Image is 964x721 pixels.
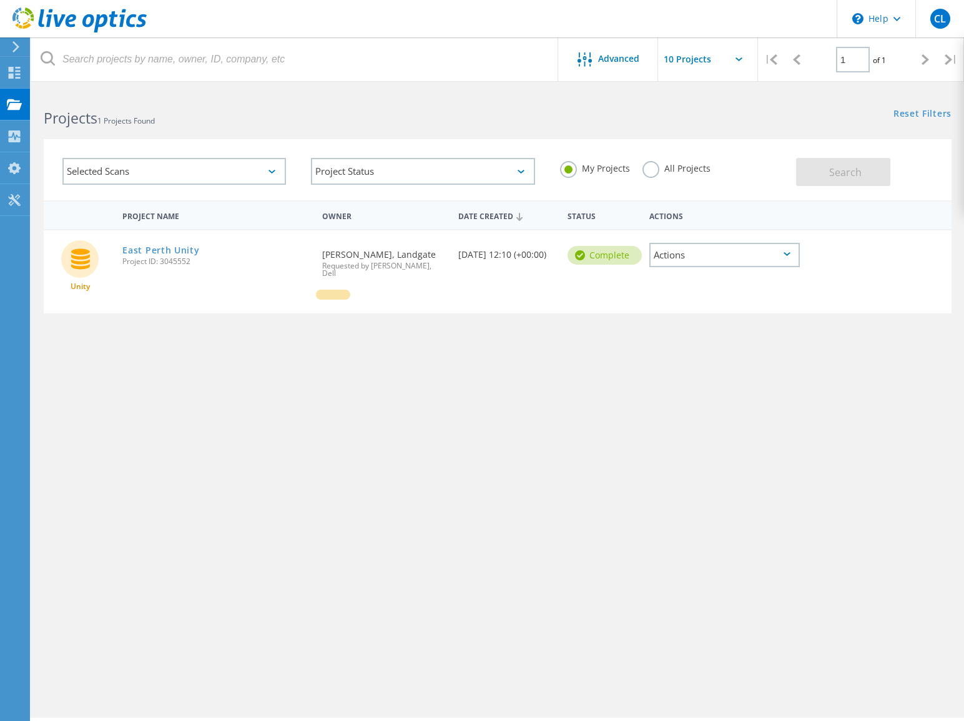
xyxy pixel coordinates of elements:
[452,204,561,227] div: Date Created
[829,165,862,179] span: Search
[452,230,561,272] div: [DATE] 12:10 (+00:00)
[122,246,199,255] a: East Perth Unity
[31,37,559,81] input: Search projects by name, owner, ID, company, etc
[873,55,886,66] span: of 1
[938,37,964,82] div: |
[71,283,90,290] span: Unity
[758,37,784,82] div: |
[322,262,446,277] span: Requested by [PERSON_NAME], Dell
[561,204,643,227] div: Status
[116,204,316,227] div: Project Name
[311,158,534,185] div: Project Status
[97,115,155,126] span: 1 Projects Found
[560,161,630,173] label: My Projects
[796,158,890,186] button: Search
[642,161,711,173] label: All Projects
[934,14,946,24] span: CL
[893,109,952,120] a: Reset Filters
[649,243,800,267] div: Actions
[122,258,310,265] span: Project ID: 3045552
[568,246,642,265] div: Complete
[44,108,97,128] b: Projects
[316,230,452,290] div: [PERSON_NAME], Landgate
[62,158,286,185] div: Selected Scans
[12,26,147,35] a: Live Optics Dashboard
[852,13,863,24] svg: \n
[316,204,452,227] div: Owner
[643,204,807,227] div: Actions
[598,54,639,63] span: Advanced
